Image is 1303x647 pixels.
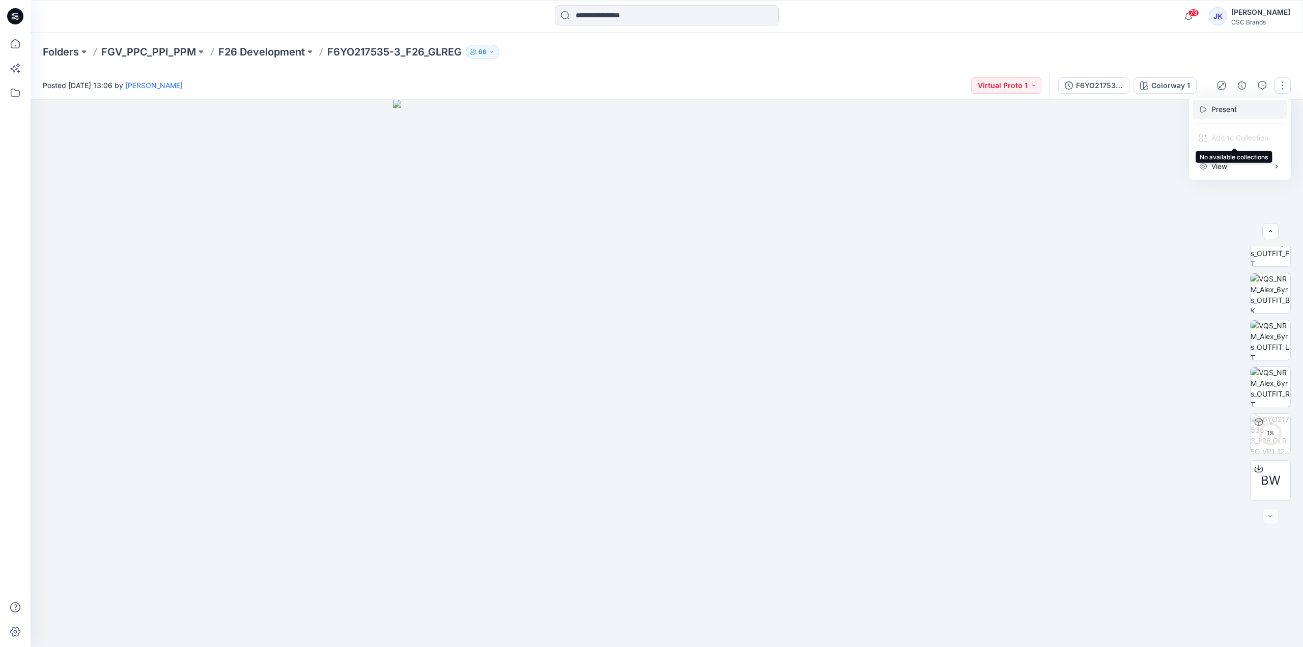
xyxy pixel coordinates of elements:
[1209,7,1227,25] div: JK
[218,45,305,59] a: F26 Development
[393,100,940,647] img: eyJhbGciOiJIUzI1NiIsImtpZCI6IjAiLCJzbHQiOiJzZXMiLCJ0eXAiOiJKV1QifQ.eyJkYXRhIjp7InR5cGUiOiJzdG9yYW...
[125,81,183,90] a: [PERSON_NAME]
[1251,367,1290,407] img: VQS_NRM_Alex_6yrs_OUTFIT_RT
[1211,104,1237,115] a: Present
[1258,429,1283,438] div: 1 %
[1251,227,1290,266] img: VQS_NRM_Alex_6yrs_OUTFIT_FT
[1058,77,1129,94] button: F6YO217535-3_F26_GLREG_VP1_12M
[327,45,462,59] p: F6YO217535-3_F26_GLREG
[1151,80,1190,91] div: Colorway 1
[1251,414,1290,454] img: F6YO217535-3_F26_GLREG_VP1_12M Colorway 1
[1261,471,1281,490] span: BW
[1251,273,1290,313] img: VQS_NRM_Alex_6yrs_OUTFIT_BK
[1211,161,1227,172] p: View
[1076,80,1123,91] div: F6YO217535-3_F26_GLREG_VP1_12M
[1231,6,1290,18] div: [PERSON_NAME]
[466,45,499,59] button: 66
[1231,18,1290,26] div: CSC Brands
[101,45,196,59] a: FGV_PPC_PPI_PPM
[43,80,183,91] span: Posted [DATE] 13:06 by
[43,45,79,59] a: Folders
[1251,320,1290,360] img: VQS_NRM_Alex_6yrs_OUTFIT_LT
[1188,9,1199,17] span: 73
[1134,77,1197,94] button: Colorway 1
[478,46,487,58] p: 66
[1234,77,1250,94] button: Details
